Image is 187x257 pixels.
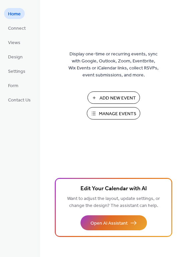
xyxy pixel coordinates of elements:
a: Home [4,8,25,19]
span: Want to adjust the layout, update settings, or change the design? The assistant can help. [67,194,160,210]
button: Manage Events [87,107,140,119]
span: Display one-time or recurring events, sync with Google, Outlook, Zoom, Eventbrite, Wix Events or ... [68,51,159,79]
span: Design [8,54,23,61]
span: Add New Event [100,95,136,102]
a: Design [4,51,27,62]
a: Contact Us [4,94,35,105]
span: Connect [8,25,26,32]
span: Settings [8,68,25,75]
span: Manage Events [99,110,136,117]
a: Connect [4,22,30,33]
a: Views [4,37,24,48]
a: Settings [4,65,29,76]
span: Home [8,11,21,18]
span: Contact Us [8,97,31,104]
span: Open AI Assistant [90,220,128,227]
span: Form [8,82,18,89]
a: Form [4,80,22,91]
span: Views [8,39,20,46]
button: Add New Event [87,91,140,104]
span: Edit Your Calendar with AI [80,184,147,194]
button: Open AI Assistant [80,215,147,230]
